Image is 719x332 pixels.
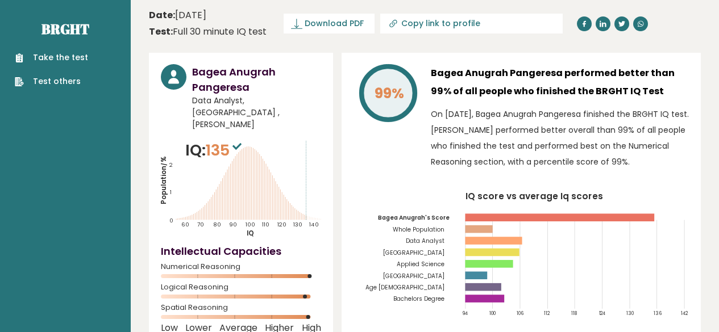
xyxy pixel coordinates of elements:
a: Download PDF [284,14,375,33]
tspan: 106 [517,310,523,317]
span: Numerical Reasoning [161,264,321,269]
tspan: 118 [572,310,577,317]
tspan: 70 [197,221,204,228]
tspan: 60 [181,221,189,228]
span: Logical Reasoning [161,285,321,289]
span: Low [161,326,178,330]
span: High [302,326,321,330]
p: On [DATE], Bagea Anugrah Pangeresa finished the BRGHT IQ test. [PERSON_NAME] performed better ove... [431,106,689,170]
h4: Intellectual Capacities [161,243,321,259]
tspan: 99% [374,83,404,103]
span: Spatial Reasoning [161,305,321,310]
tspan: IQ score vs average Iq scores [466,190,603,202]
tspan: Age [DEMOGRAPHIC_DATA] [365,283,444,292]
span: Data Analyst, [GEOGRAPHIC_DATA] , [PERSON_NAME] [192,95,321,131]
tspan: 80 [213,221,221,228]
tspan: 130 [626,310,634,317]
span: Lower [185,326,212,330]
tspan: IQ [247,229,254,238]
tspan: 2 [169,161,173,169]
tspan: 90 [229,221,237,228]
tspan: Bagea Anugrah's Score [378,214,450,222]
b: Test: [149,25,173,38]
tspan: Applied Science [397,260,444,268]
tspan: 124 [599,310,606,317]
tspan: 142 [681,310,689,317]
tspan: Data Analyst [406,237,444,245]
time: [DATE] [149,9,206,22]
tspan: 94 [462,310,468,317]
h3: Bagea Anugrah Pangeresa performed better than 99% of all people who finished the BRGHT IQ Test [431,64,689,100]
a: Test others [15,75,88,87]
tspan: 100 [489,310,496,317]
b: Date: [149,9,175,22]
a: Brght [41,20,89,38]
tspan: Bachelors Degree [393,295,444,304]
tspan: 130 [293,221,302,228]
tspan: 140 [309,221,318,228]
tspan: 120 [277,221,286,228]
span: Download PDF [305,18,364,30]
a: Take the test [15,52,88,64]
tspan: Whole Population [393,225,444,234]
tspan: 110 [262,221,269,228]
tspan: 0 [169,217,173,224]
span: 135 [206,140,244,161]
tspan: 112 [544,310,550,317]
div: Full 30 minute IQ test [149,25,267,39]
tspan: 100 [245,221,255,228]
h3: Bagea Anugrah Pangeresa [192,64,321,95]
tspan: 1 [170,188,172,196]
tspan: 136 [654,310,662,317]
tspan: [GEOGRAPHIC_DATA] [383,249,444,257]
span: Average [219,326,257,330]
span: Higher [265,326,294,330]
p: IQ: [185,139,244,162]
tspan: Population/% [159,156,168,204]
tspan: [GEOGRAPHIC_DATA] [383,272,444,280]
